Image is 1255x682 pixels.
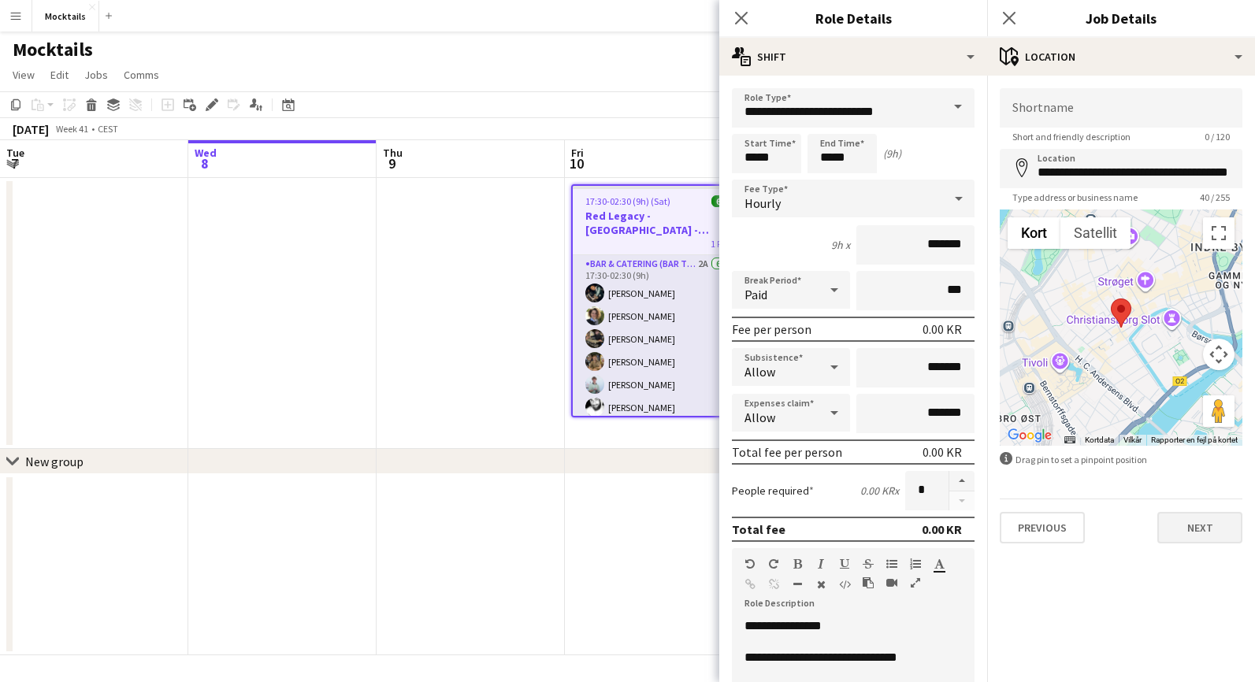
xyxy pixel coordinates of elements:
[860,484,899,498] div: 0.00 KR x
[831,238,850,252] div: 9h x
[815,558,826,570] button: Italic
[571,184,748,417] app-job-card: 17:30-02:30 (9h) (Sat)6/6Red Legacy - [GEOGRAPHIC_DATA] - Organic1 RoleBar & Catering (Bar Tender...
[792,578,803,591] button: Horizontal Line
[923,321,962,337] div: 0.00 KR
[569,154,584,172] span: 10
[711,238,733,250] span: 1 Role
[1203,395,1235,427] button: Træk Pegman hen på kortet for at åbne Street View
[1060,217,1131,249] button: Vis satellitbilleder
[732,484,814,498] label: People required
[6,65,41,85] a: View
[383,146,403,160] span: Thu
[815,578,826,591] button: Clear Formatting
[839,558,850,570] button: Underline
[50,68,69,82] span: Edit
[1085,435,1114,446] button: Kortdata
[78,65,114,85] a: Jobs
[711,195,733,207] span: 6/6
[1157,512,1242,543] button: Next
[910,558,921,570] button: Ordered List
[6,146,24,160] span: Tue
[1192,131,1242,143] span: 0 / 120
[585,195,670,207] span: 17:30-02:30 (9h) (Sat)
[719,8,987,28] h3: Role Details
[732,321,811,337] div: Fee per person
[1123,436,1142,444] a: Vilkår (åbnes i en ny fane)
[1004,425,1056,446] img: Google
[732,521,785,537] div: Total fee
[4,154,24,172] span: 7
[573,209,746,237] h3: Red Legacy - [GEOGRAPHIC_DATA] - Organic
[1187,191,1242,203] span: 40 / 255
[44,65,75,85] a: Edit
[744,410,775,425] span: Allow
[744,287,767,302] span: Paid
[98,123,118,135] div: CEST
[949,471,975,491] button: Increase
[863,576,874,589] button: Paste as plain text
[13,121,49,137] div: [DATE]
[768,558,779,570] button: Redo
[839,578,850,591] button: HTML Code
[923,444,962,460] div: 0.00 KR
[792,558,803,570] button: Bold
[886,576,897,589] button: Insert video
[1004,425,1056,446] a: Åbn dette området i Google Maps (åbner i et nyt vindue)
[987,8,1255,28] h3: Job Details
[195,146,217,160] span: Wed
[922,521,962,537] div: 0.00 KR
[1203,339,1235,370] button: Styringselement til kortkamera
[1008,217,1060,249] button: Vis vejkort
[886,558,897,570] button: Unordered List
[1000,512,1085,543] button: Previous
[52,123,91,135] span: Week 41
[1000,131,1143,143] span: Short and friendly description
[1151,436,1238,444] a: Rapporter en fejl på kortet
[192,154,217,172] span: 8
[1203,217,1235,249] button: Slå fuld skærm til/fra
[25,454,84,469] div: New group
[744,195,781,211] span: Hourly
[744,364,775,380] span: Allow
[910,576,921,589] button: Fullscreen
[732,444,842,460] div: Total fee per person
[1000,452,1242,467] div: Drag pin to set a pinpoint position
[84,68,108,82] span: Jobs
[934,558,945,570] button: Text Color
[13,38,93,61] h1: Mocktails
[13,68,35,82] span: View
[573,255,746,423] app-card-role: Bar & Catering (Bar Tender)2A6/617:30-02:30 (9h)[PERSON_NAME][PERSON_NAME][PERSON_NAME][PERSON_NA...
[863,558,874,570] button: Strikethrough
[124,68,159,82] span: Comms
[571,146,584,160] span: Fri
[987,38,1255,76] div: Location
[719,38,987,76] div: Shift
[381,154,403,172] span: 9
[1000,191,1150,203] span: Type address or business name
[32,1,99,32] button: Mocktails
[1064,435,1075,446] button: Tastaturgenveje
[744,558,756,570] button: Undo
[883,146,901,161] div: (9h)
[117,65,165,85] a: Comms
